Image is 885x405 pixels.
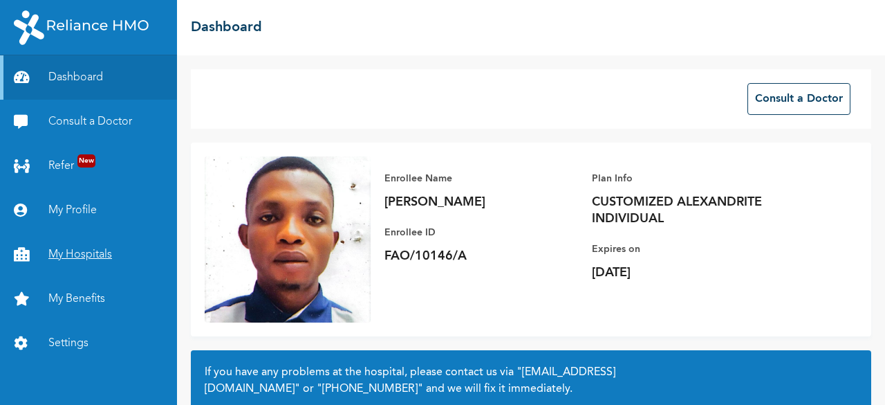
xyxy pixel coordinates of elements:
[592,241,785,258] p: Expires on
[384,194,578,210] p: [PERSON_NAME]
[384,170,578,187] p: Enrollee Name
[205,156,371,323] img: Enrollee
[384,248,578,264] p: FAO/10146/A
[592,194,785,227] p: CUSTOMIZED ALEXANDRITE INDIVIDUAL
[191,17,262,38] h2: Dashboard
[205,364,857,397] h2: If you have any problems at the hospital, please contact us via or and we will fix it immediately.
[14,10,149,45] img: RelianceHMO's Logo
[592,264,785,281] p: [DATE]
[317,384,423,395] a: "[PHONE_NUMBER]"
[747,83,850,115] button: Consult a Doctor
[77,154,95,168] span: New
[592,170,785,187] p: Plan Info
[384,224,578,241] p: Enrollee ID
